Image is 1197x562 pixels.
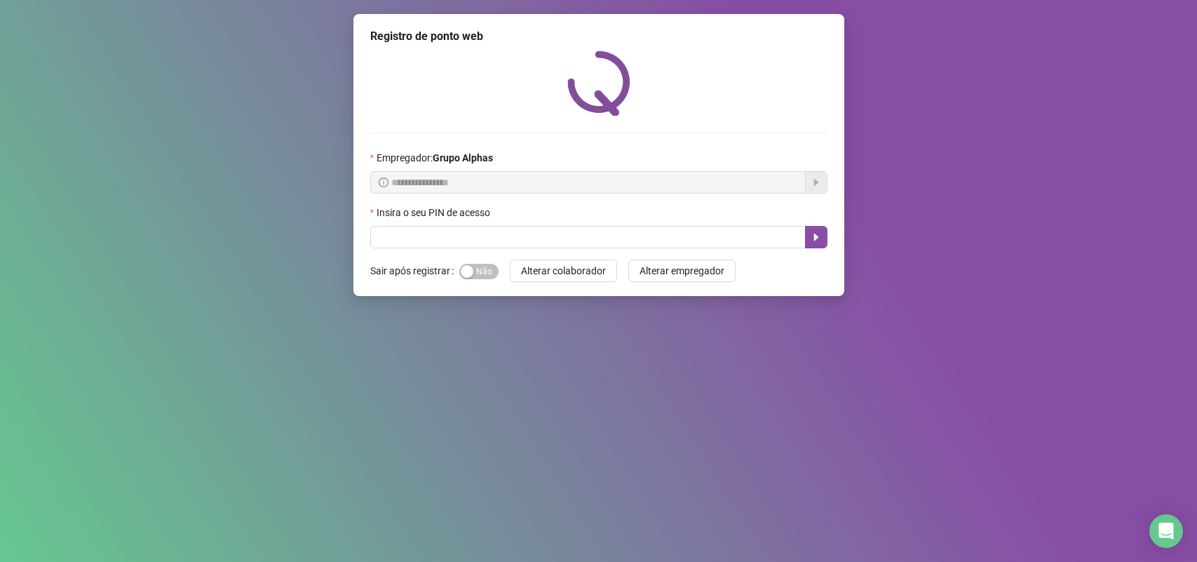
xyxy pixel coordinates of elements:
[567,51,630,116] img: QRPoint
[640,263,724,279] span: Alterar empregador
[521,263,606,279] span: Alterar colaborador
[1149,514,1183,548] div: Open Intercom Messenger
[377,150,493,166] span: Empregador :
[379,178,388,187] span: info-circle
[370,28,827,45] div: Registro de ponto web
[370,205,499,220] label: Insira o seu PIN de acesso
[433,152,493,163] strong: Grupo Alphas
[370,260,459,282] label: Sair após registrar
[510,260,617,282] button: Alterar colaborador
[811,232,822,243] span: caret-right
[628,260,736,282] button: Alterar empregador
